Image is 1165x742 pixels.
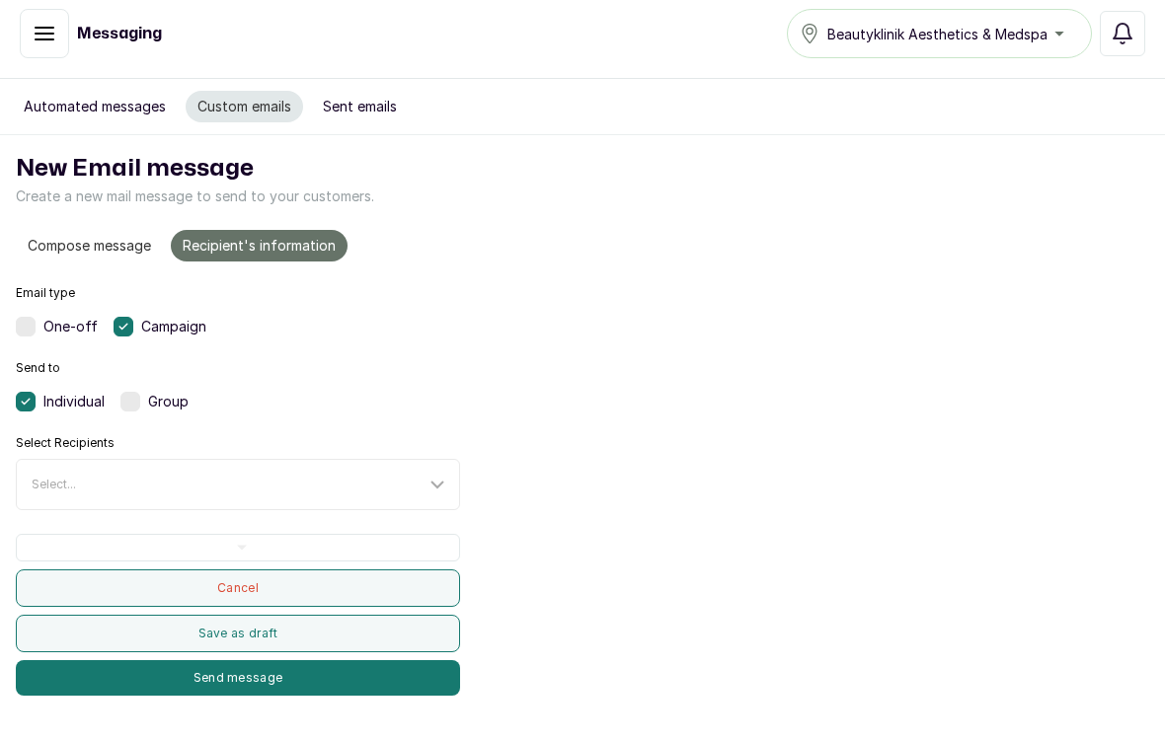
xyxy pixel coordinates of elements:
[16,186,460,206] p: Create a new mail message to send to your customers.
[16,435,115,451] label: Select Recipients
[32,477,76,491] span: Select...
[16,285,75,301] label: Email type
[171,230,348,261] button: Recipient's information
[16,615,460,652] button: Save as draft
[827,24,1048,44] span: Beautyklinik Aesthetics & Medspa
[43,317,98,336] span: One-off
[311,91,409,122] button: Sent emails
[787,9,1092,58] button: Beautyklinik Aesthetics & Medspa
[148,392,189,411] span: Group
[16,230,163,261] button: Compose message
[77,22,162,45] h1: Messaging
[16,660,460,696] button: Send message
[186,91,303,122] button: Custom emails
[16,360,60,376] label: Send to
[12,91,178,122] button: Automated messages
[141,317,206,336] span: Campaign
[43,392,105,411] span: Individual
[16,569,460,607] button: Cancel
[16,151,460,186] h1: New Email message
